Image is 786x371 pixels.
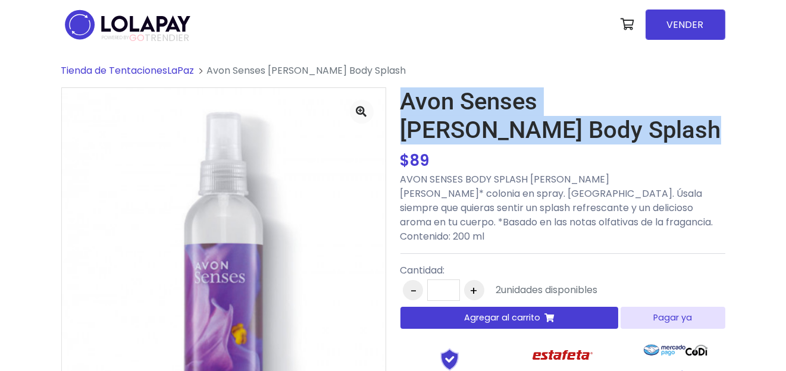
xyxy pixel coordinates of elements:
nav: breadcrumb [61,64,725,87]
p: AVON SENSES BODY SPLASH [PERSON_NAME] [PERSON_NAME]* colonia en spray. [GEOGRAPHIC_DATA]. Úsala s... [400,172,725,244]
span: 89 [410,150,430,171]
span: Agregar al carrito [464,312,540,324]
a: Tienda de TentacionesLaPaz [61,64,195,77]
p: Cantidad: [400,263,598,278]
span: GO [129,31,145,45]
img: Codi Logo [685,338,707,362]
span: POWERED BY [102,34,129,41]
button: Pagar ya [621,307,725,329]
span: TRENDIER [102,33,189,43]
img: Shield [420,348,480,370]
img: logo [61,6,194,43]
span: Avon Senses [PERSON_NAME] Body Splash [207,64,406,77]
a: VENDER [646,10,725,40]
span: 2 [496,283,502,297]
img: Mercado Pago Logo [644,338,686,362]
button: Agregar al carrito [400,307,619,329]
button: - [403,280,423,300]
div: $ [400,149,725,172]
button: + [464,280,484,300]
h1: Avon Senses [PERSON_NAME] Body Splash [400,87,725,144]
div: unidades disponibles [496,283,598,297]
